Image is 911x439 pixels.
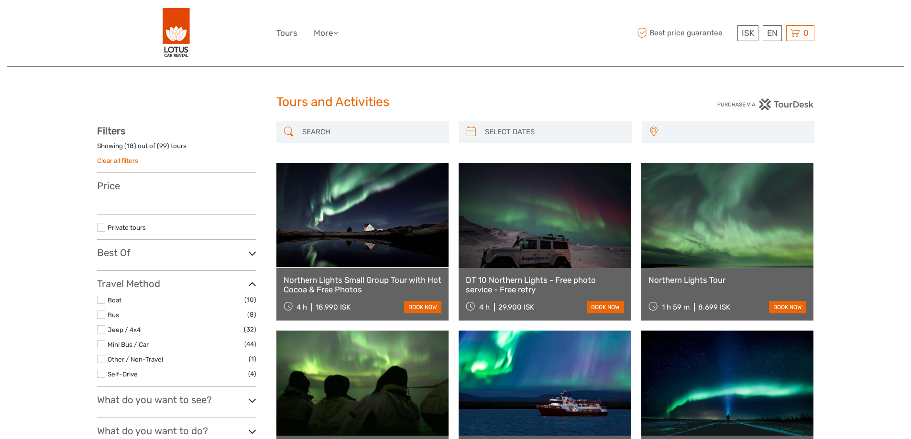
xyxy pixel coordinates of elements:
a: Northern Lights Small Group Tour with Hot Cocoa & Free Photos [284,275,442,295]
span: 4 h [296,303,307,311]
h3: What do you want to do? [97,425,256,437]
span: (1) [249,353,256,364]
span: Best price guarantee [635,25,735,41]
input: SELECT DATES [481,124,627,140]
a: Mini Bus / Car [108,341,149,348]
span: ISK [742,28,754,38]
span: (8) [247,309,256,320]
strong: Filters [97,125,125,137]
h3: Price [97,180,256,192]
a: book now [404,301,441,313]
a: book now [769,301,806,313]
span: (10) [244,294,256,305]
span: 4 h [479,303,490,311]
h3: Best Of [97,247,256,258]
label: 99 [159,141,167,150]
span: 1 h 59 m [662,303,690,311]
span: 0 [802,28,810,38]
a: Private tours [108,224,146,231]
span: (4) [248,368,256,379]
div: 8.699 ISK [698,303,730,311]
a: DT 10 Northern Lights - Free photo service - Free retry [466,275,624,295]
div: Showing ( ) out of ( ) tours [97,141,256,156]
div: 18.990 ISK [316,303,351,311]
input: SEARCH [298,124,444,140]
img: PurchaseViaTourDesk.png [717,98,814,110]
label: 18 [127,141,134,150]
a: Other / Non-Travel [108,355,163,363]
a: Boat [108,296,121,304]
a: Bus [108,311,119,319]
h1: Tours and Activities [276,95,635,110]
a: Tours [276,26,297,40]
img: 443-e2bd2384-01f0-477a-b1bf-f993e7f52e7d_logo_big.png [163,7,190,59]
a: More [314,26,339,40]
span: (44) [244,339,256,350]
a: Jeep / 4x4 [108,326,141,333]
a: Clear all filters [97,157,138,164]
span: (32) [244,324,256,335]
div: EN [763,25,782,41]
div: 29.900 ISK [498,303,534,311]
a: book now [587,301,624,313]
a: Self-Drive [108,370,138,378]
h3: What do you want to see? [97,394,256,406]
h3: Travel Method [97,278,256,289]
a: Northern Lights Tour [648,275,807,285]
